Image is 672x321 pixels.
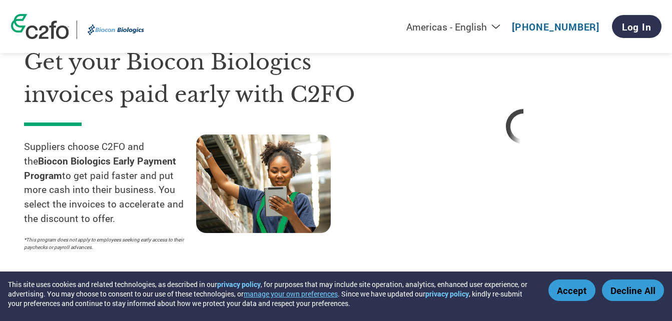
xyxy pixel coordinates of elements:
[24,236,186,251] p: *This program does not apply to employees seeking early access to their paychecks or payroll adva...
[612,15,661,38] a: Log In
[512,20,599,33] a: [PHONE_NUMBER]
[244,289,338,298] button: manage your own preferences
[24,139,196,226] p: Suppliers choose C2FO and the to get paid faster and put more cash into their business. You selec...
[24,46,368,110] h1: Get your Biocon Biologics invoices paid early with C2FO
[425,289,469,298] a: privacy policy
[85,20,148,39] img: Biocon Biologics
[8,279,534,308] div: This site uses cookies and related technologies, as described in our , for purposes that may incl...
[548,279,595,301] button: Accept
[11,14,69,39] img: c2fo logo
[602,279,664,301] button: Decline All
[196,134,331,233] img: supply chain worker
[217,279,261,289] a: privacy policy
[24,154,176,181] strong: Biocon Biologics Early Payment Program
